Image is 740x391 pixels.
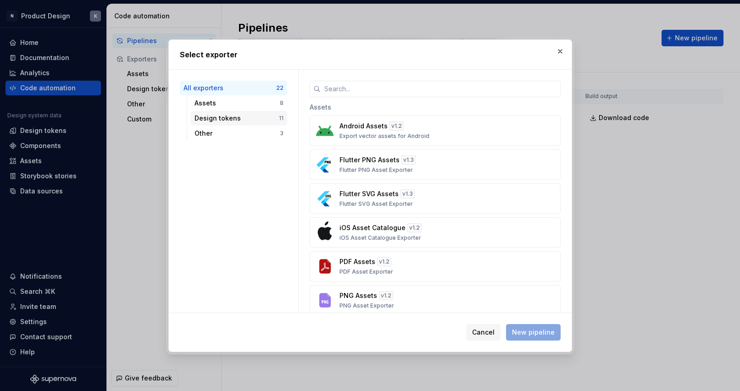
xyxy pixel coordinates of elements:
[310,217,561,248] button: iOS Asset Cataloguev1.2iOS Asset Catalogue Exporter
[195,114,279,123] div: Design tokens
[339,121,388,131] p: Android Assets
[310,251,561,281] button: PDF Assetsv1.2PDF Asset Exporter
[191,126,287,141] button: Other3
[339,132,429,140] p: Export vector assets for Android
[195,99,280,108] div: Assets
[339,257,375,266] p: PDF Assets
[339,268,393,275] p: PDF Asset Exporter
[339,200,413,208] p: Flutter SVG Asset Exporter
[191,96,287,110] button: Assets8
[180,49,561,60] h2: Select exporter
[339,223,406,232] p: iOS Asset Catalogue
[184,83,276,93] div: All exporters
[310,149,561,180] button: Flutter PNG Assetsv1.3Flutter PNG Asset Exporter
[310,116,561,146] button: Android Assetsv1.2Export vector assets for Android
[310,285,561,315] button: PNG Assetsv1.2PNG Asset Exporter
[191,111,287,126] button: Design tokens11
[407,223,422,232] div: v 1.2
[401,189,415,198] div: v 1.3
[180,81,287,95] button: All exporters22
[466,324,501,341] button: Cancel
[310,97,561,116] div: Assets
[379,291,393,300] div: v 1.2
[339,302,394,309] p: PNG Asset Exporter
[472,328,495,337] span: Cancel
[339,155,400,165] p: Flutter PNG Assets
[321,81,561,97] input: Search...
[276,84,284,92] div: 22
[377,257,391,266] div: v 1.2
[195,129,280,138] div: Other
[339,291,377,300] p: PNG Assets
[339,166,413,174] p: Flutter PNG Asset Exporter
[401,155,416,165] div: v 1.3
[280,130,284,137] div: 3
[339,234,421,242] p: iOS Asset Catalogue Exporter
[339,189,399,198] p: Flutter SVG Assets
[389,121,404,131] div: v 1.2
[279,115,284,122] div: 11
[310,183,561,214] button: Flutter SVG Assetsv1.3Flutter SVG Asset Exporter
[280,99,284,107] div: 8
